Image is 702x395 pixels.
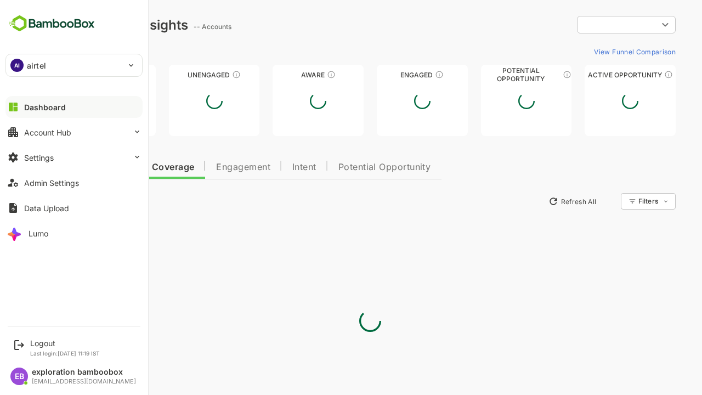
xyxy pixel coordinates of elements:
div: Filters [599,191,637,211]
div: EB [10,368,28,385]
div: Filters [600,197,620,205]
ag: -- Accounts [155,22,196,31]
div: These accounts have just entered the buying cycle and need further nurturing [288,70,297,79]
div: AIairtel [6,54,142,76]
div: AI [10,59,24,72]
div: Unreached [26,71,117,79]
button: Dashboard [5,96,143,118]
div: Dashboard Insights [26,17,150,33]
div: Dashboard [24,103,66,112]
img: BambooboxFullLogoMark.5f36c76dfaba33ec1ec1367b70bb1252.svg [5,13,98,34]
div: These accounts have not shown enough engagement and need nurturing [194,70,202,79]
span: Data Quality and Coverage [37,163,156,172]
div: These accounts have open opportunities which might be at any of the Sales Stages [626,70,635,79]
span: Engagement [178,163,232,172]
div: These accounts are warm, further nurturing would qualify them to MQAs [397,70,405,79]
div: Engaged [338,71,429,79]
div: Data Upload [24,204,69,213]
button: New Insights [26,191,106,211]
span: Potential Opportunity [300,163,393,172]
button: Refresh All [505,193,563,210]
button: Data Upload [5,197,143,219]
div: Admin Settings [24,178,79,188]
button: View Funnel Comparison [551,43,637,60]
p: Last login: [DATE] 11:19 IST [30,350,100,357]
div: ​ [539,15,637,35]
div: These accounts have not been engaged with for a defined time period [89,70,98,79]
div: Lumo [29,229,48,238]
div: exploration bamboobox [32,368,136,377]
p: airtel [27,60,46,71]
div: Account Hub [24,128,71,137]
div: Unengaged [131,71,222,79]
div: Potential Opportunity [443,71,534,79]
div: Aware [234,71,325,79]
div: [EMAIL_ADDRESS][DOMAIN_NAME] [32,378,136,385]
span: Intent [254,163,278,172]
div: These accounts are MQAs and can be passed on to Inside Sales [524,70,533,79]
div: Settings [24,153,54,162]
button: Account Hub [5,121,143,143]
div: Logout [30,338,100,348]
button: Lumo [5,222,143,244]
button: Settings [5,146,143,168]
button: Admin Settings [5,172,143,194]
div: Active Opportunity [546,71,637,79]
